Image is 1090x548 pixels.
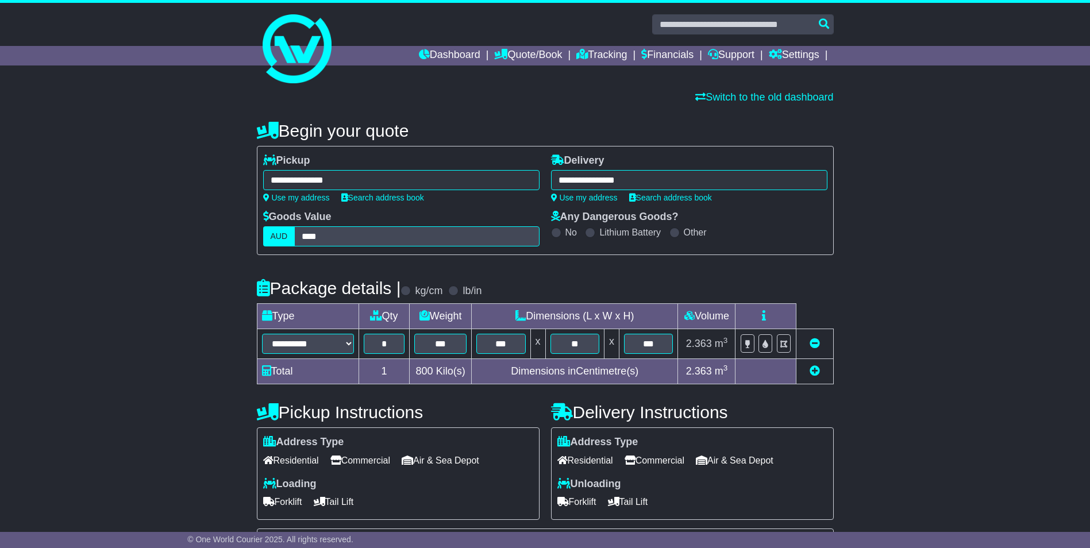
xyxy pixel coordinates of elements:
a: Use my address [263,193,330,202]
span: m [715,338,728,349]
h4: Package details | [257,279,401,298]
label: kg/cm [415,285,442,298]
span: Residential [557,451,613,469]
span: Forklift [263,493,302,511]
a: Financials [641,46,694,65]
label: Loading [263,478,317,491]
td: Type [257,304,359,329]
a: Use my address [551,193,618,202]
span: Commercial [330,451,390,469]
span: Tail Lift [608,493,648,511]
span: Air & Sea Depot [696,451,773,469]
span: Residential [263,451,319,469]
span: 800 [416,365,433,377]
a: Dashboard [419,46,480,65]
a: Support [708,46,754,65]
a: Add new item [810,365,820,377]
sup: 3 [723,336,728,345]
span: 2.363 [686,338,712,349]
a: Search address book [341,193,424,202]
span: m [715,365,728,377]
label: lb/in [463,285,482,298]
label: Lithium Battery [599,227,661,238]
label: Pickup [263,155,310,167]
span: Commercial [625,451,684,469]
label: Unloading [557,478,621,491]
td: Kilo(s) [410,359,472,384]
label: Address Type [263,436,344,449]
sup: 3 [723,364,728,372]
h4: Begin your quote [257,121,834,140]
label: Address Type [557,436,638,449]
span: Tail Lift [314,493,354,511]
label: Other [684,227,707,238]
label: Delivery [551,155,604,167]
a: Remove this item [810,338,820,349]
td: Volume [678,304,735,329]
span: Forklift [557,493,596,511]
td: x [604,329,619,359]
td: 1 [359,359,409,384]
label: Goods Value [263,211,332,223]
a: Switch to the old dashboard [695,91,833,103]
label: Any Dangerous Goods? [551,211,679,223]
td: Dimensions (L x W x H) [472,304,678,329]
td: Weight [410,304,472,329]
label: No [565,227,577,238]
a: Quote/Book [494,46,562,65]
td: Qty [359,304,409,329]
a: Search address book [629,193,712,202]
span: Air & Sea Depot [402,451,479,469]
h4: Delivery Instructions [551,403,834,422]
td: Total [257,359,359,384]
span: © One World Courier 2025. All rights reserved. [187,535,353,544]
h4: Pickup Instructions [257,403,540,422]
td: x [530,329,545,359]
td: Dimensions in Centimetre(s) [472,359,678,384]
label: AUD [263,226,295,246]
a: Settings [769,46,819,65]
a: Tracking [576,46,627,65]
span: 2.363 [686,365,712,377]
